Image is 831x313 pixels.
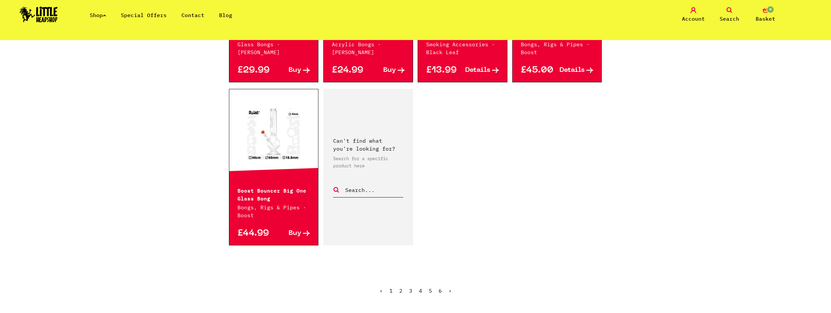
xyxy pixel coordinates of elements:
p: Smoking Accessories · Black Leaf [426,40,499,56]
p: Search for a specific product here [333,155,403,169]
p: £44.99 [237,230,274,237]
p: Can't find what you're looking for? [333,137,403,153]
p: £13.99 [426,67,463,74]
span: Details [465,67,490,74]
span: 1 [389,287,393,294]
a: Details [463,67,499,74]
span: Account [682,15,705,23]
span: Basket [756,15,775,23]
a: 5 [429,287,432,294]
a: Shop [90,12,106,18]
span: Buy [383,67,396,74]
p: Bongs, Rigs & Pipes · Boost [521,40,594,56]
p: £24.99 [332,67,368,74]
span: Details [559,67,585,74]
span: Buy [289,230,301,237]
a: 2 [399,287,403,294]
li: « Previous [380,288,383,293]
a: Blog [219,12,232,18]
p: Glass Bongs · [PERSON_NAME] [237,40,310,56]
a: Special Offers [121,12,167,18]
img: Little Head Shop Logo [20,7,58,22]
p: £45.00 [521,67,557,74]
a: Search [713,7,746,23]
p: Bongs, Rigs & Pipes · Boost [237,203,310,219]
span: Buy [289,67,301,74]
span: 0 [766,6,774,13]
a: Next » [448,287,452,294]
p: £29.99 [237,67,274,74]
span: Search [720,15,739,23]
a: Details [557,67,594,74]
a: 4 [419,287,422,294]
a: 3 [409,287,412,294]
a: Buy [274,230,310,237]
input: Search... [345,186,403,194]
p: Acrylic Bongs · [PERSON_NAME] [332,40,405,56]
a: Contact [181,12,204,18]
span: ‹ [380,287,383,294]
a: Buy [274,67,310,74]
a: 6 [439,287,442,294]
a: Buy [368,67,405,74]
p: Boost Bouncer Big One Glass Bong [237,186,310,202]
a: 0 Basket [749,7,782,23]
